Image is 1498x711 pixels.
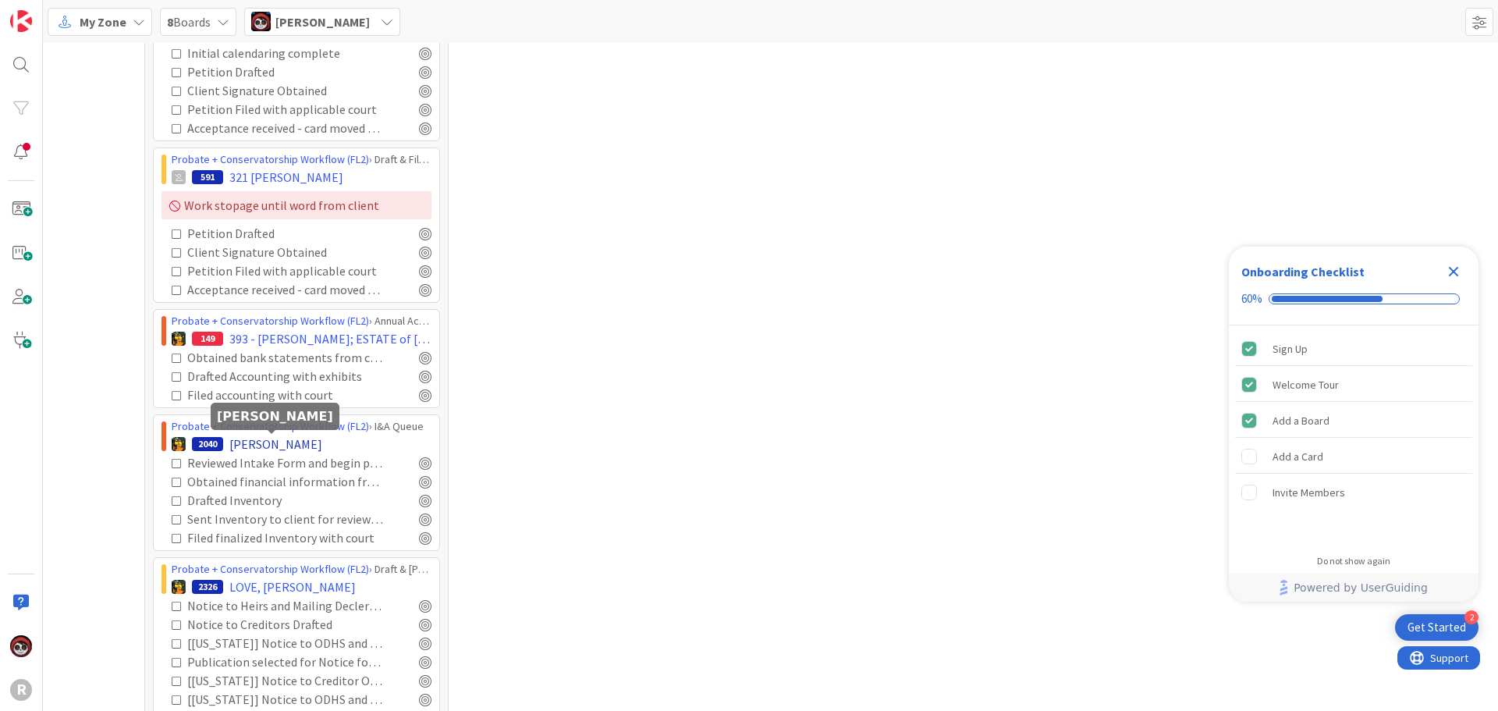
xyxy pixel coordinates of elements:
[80,12,126,31] span: My Zone
[10,679,32,701] div: R
[187,491,344,510] div: Drafted Inventory
[172,561,431,578] div: › Draft & [PERSON_NAME] Notices & Publication
[162,191,431,219] div: Work stopage until word from client
[251,12,271,31] img: JS
[1237,574,1471,602] a: Powered by UserGuiding
[167,12,211,31] span: Boards
[1317,555,1390,567] div: Do not show again
[229,578,356,596] span: LOVE, [PERSON_NAME]
[187,44,373,62] div: Initial calendaring complete
[172,418,431,435] div: › I&A Queue
[229,329,431,348] span: 393 - [PERSON_NAME]; ESTATE of [PERSON_NAME]
[1273,483,1345,502] div: Invite Members
[1241,292,1262,306] div: 60%
[187,280,385,299] div: Acceptance received - card moved to waiting for court
[187,615,369,634] div: Notice to Creditors Drafted
[1273,411,1329,430] div: Add a Board
[187,671,385,690] div: [[US_STATE]] Notice to Creditor OHA and ODHS Drafted
[1235,368,1472,402] div: Welcome Tour is complete.
[172,314,369,328] a: Probate + Conservatorship Workflow (FL2)
[1235,439,1472,474] div: Add a Card is incomplete.
[1395,614,1478,641] div: Open Get Started checklist, remaining modules: 2
[187,243,367,261] div: Client Signature Obtained
[187,261,385,280] div: Petition Filed with applicable court
[192,580,223,594] div: 2326
[1273,375,1339,394] div: Welcome Tour
[1235,332,1472,366] div: Sign Up is complete.
[172,580,186,594] img: MR
[167,14,173,30] b: 8
[229,435,322,453] span: [PERSON_NAME]
[172,562,369,576] a: Probate + Conservatorship Workflow (FL2)
[1441,259,1466,284] div: Close Checklist
[187,224,340,243] div: Petition Drafted
[1229,247,1478,602] div: Checklist Container
[172,313,431,329] div: › Annual Accounting Queue
[187,386,370,404] div: Filed accounting with court
[187,348,385,367] div: Obtained bank statements from client
[1235,403,1472,438] div: Add a Board is complete.
[187,62,340,81] div: Petition Drafted
[192,170,223,184] div: 591
[187,652,385,671] div: Publication selected for Notice for Creditors
[187,100,385,119] div: Petition Filed with applicable court
[187,453,385,472] div: Reviewed Intake Form and begin preparing inventory list
[187,367,384,386] div: Drafted Accounting with exhibits
[187,690,385,709] div: [[US_STATE]] Notice to ODHS and OHA Approved and Mailed
[1464,610,1478,624] div: 2
[1273,447,1323,466] div: Add a Card
[187,81,367,100] div: Client Signature Obtained
[187,528,385,547] div: Filed finalized Inventory with court
[229,168,343,187] span: 321 [PERSON_NAME]
[1235,475,1472,510] div: Invite Members is incomplete.
[187,634,385,652] div: [[US_STATE]] Notice to ODHS and OHA and Mailing Decleration Drafted
[187,119,385,137] div: Acceptance received - card moved to waiting for court
[187,510,385,528] div: Sent Inventory to client for review/signature
[192,332,223,346] div: 149
[10,10,32,32] img: Visit kanbanzone.com
[1229,574,1478,602] div: Footer
[172,419,369,433] a: Probate + Conservatorship Workflow (FL2)
[187,596,385,615] div: Notice to Heirs and Mailing Decleration Drafted
[1294,578,1428,597] span: Powered by UserGuiding
[172,151,431,168] div: › Draft & File Petition
[1273,340,1308,358] div: Sign Up
[172,152,369,166] a: Probate + Conservatorship Workflow (FL2)
[33,2,71,21] span: Support
[1229,325,1478,545] div: Checklist items
[1241,292,1466,306] div: Checklist progress: 60%
[192,437,223,451] div: 2040
[1241,262,1365,281] div: Onboarding Checklist
[275,12,370,31] span: [PERSON_NAME]
[187,472,385,491] div: Obtained financial information from client that is missing
[10,635,32,657] img: JS
[1407,620,1466,635] div: Get Started
[172,437,186,451] img: MR
[172,332,186,346] img: MR
[217,409,333,424] h5: [PERSON_NAME]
